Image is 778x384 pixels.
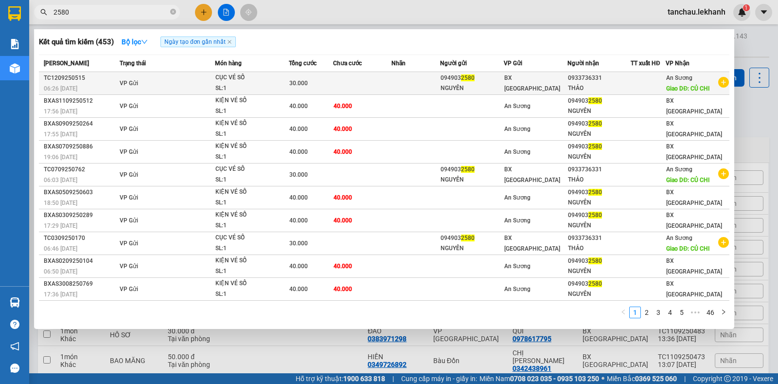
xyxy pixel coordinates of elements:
div: BX [GEOGRAPHIC_DATA] [8,8,107,32]
div: 094903 [568,210,631,220]
span: An Sương [504,263,530,270]
div: 094903 [568,142,631,152]
span: plus-circle [718,168,729,179]
span: VP Gửi [120,148,138,155]
li: 3 [653,307,664,318]
div: NGUYÊN [441,243,503,254]
span: VP Nhận [666,60,690,67]
div: SL: 1 [215,220,288,231]
div: 094903 [568,187,631,198]
div: 094903 [568,119,631,129]
span: CR : [7,64,22,74]
span: An Sương [666,235,692,241]
div: SL: 1 [215,289,288,300]
span: 40.000 [289,286,308,293]
span: Ngày tạo đơn gần nhất [160,37,236,47]
span: 19:06 [DATE] [44,154,77,161]
span: An Sương [504,148,530,155]
span: ••• [688,307,703,318]
div: NGUYÊN [568,129,631,139]
div: 094903 [568,96,631,106]
a: 2 [641,307,652,318]
span: 40.000 [334,286,352,293]
span: VP Gửi [120,263,138,270]
button: left [618,307,629,318]
div: 094903 [441,165,503,175]
div: KIỆN VÉ SỐ [215,256,288,266]
span: 2580 [588,120,602,127]
div: KIỆN VÉ SỐ [215,278,288,289]
a: 4 [665,307,675,318]
div: 0933736331 [568,233,631,243]
span: 06:03 [DATE] [44,177,77,183]
a: 5 [676,307,687,318]
img: logo-vxr [8,6,21,21]
div: KIỆN VÉ SỐ [215,95,288,106]
div: NGUYÊN [441,175,503,185]
span: BX [GEOGRAPHIC_DATA] [666,120,722,138]
span: Chưa cước [333,60,362,67]
div: BXAS0909250264 [44,119,117,129]
div: 094903 [441,233,503,243]
span: 40.000 [289,148,308,155]
span: 40.000 [334,103,352,110]
span: down [141,38,148,45]
img: solution-icon [10,39,20,49]
span: 06:26 [DATE] [44,85,77,92]
span: An Sương [504,126,530,132]
span: 40.000 [334,126,352,132]
span: An Sương [504,103,530,110]
span: [PERSON_NAME] [44,60,89,67]
span: close-circle [170,9,176,15]
span: 40.000 [289,263,308,270]
div: THẢO [568,175,631,185]
div: NGUYÊN [441,83,503,93]
span: 06:46 [DATE] [44,245,77,252]
li: 5 [676,307,688,318]
span: VP Gửi [120,171,138,178]
span: 40.000 [334,194,352,201]
span: 40.000 [289,194,308,201]
span: Nhận: [114,9,137,19]
div: CỤC VÉ SỐ [215,164,288,175]
div: [PERSON_NAME] [8,32,107,43]
li: 46 [703,307,718,318]
div: KIỆN VÉ SỐ [215,118,288,129]
span: Nhãn [391,60,406,67]
li: 4 [664,307,676,318]
span: 2580 [588,212,602,219]
div: 0933736331 [568,73,631,83]
span: plus-circle [718,237,729,248]
div: BXAS0209250104 [44,256,117,266]
span: An Sương [504,217,530,224]
span: BX [GEOGRAPHIC_DATA] [666,280,722,298]
div: KIỆN VÉ SỐ [215,210,288,220]
span: 2580 [588,189,602,196]
span: message [10,364,19,373]
span: search [40,9,47,16]
span: 40.000 [334,148,352,155]
span: 30.000 [289,240,308,247]
span: question-circle [10,320,19,329]
span: 06:50 [DATE] [44,268,77,275]
div: NGUYÊN [568,220,631,231]
div: 80.000 [7,63,108,74]
span: VP Gửi [120,126,138,132]
span: close-circle [170,8,176,17]
a: 1 [630,307,640,318]
span: 40.000 [289,103,308,110]
span: 2580 [588,280,602,287]
a: 3 [653,307,664,318]
span: BX [GEOGRAPHIC_DATA] [666,97,722,115]
div: 094903 [441,73,503,83]
div: THẢO [568,83,631,93]
span: An Sương [504,286,530,293]
div: SL: 1 [215,175,288,185]
li: 2 [641,307,653,318]
span: Giao DĐ: CỦ CHI [666,85,709,92]
span: 2580 [461,235,475,241]
div: CỤC VÉ SỐ [215,73,288,83]
span: TT xuất HĐ [631,60,660,67]
span: Tổng cước [289,60,317,67]
div: NGUYÊN [568,289,631,299]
